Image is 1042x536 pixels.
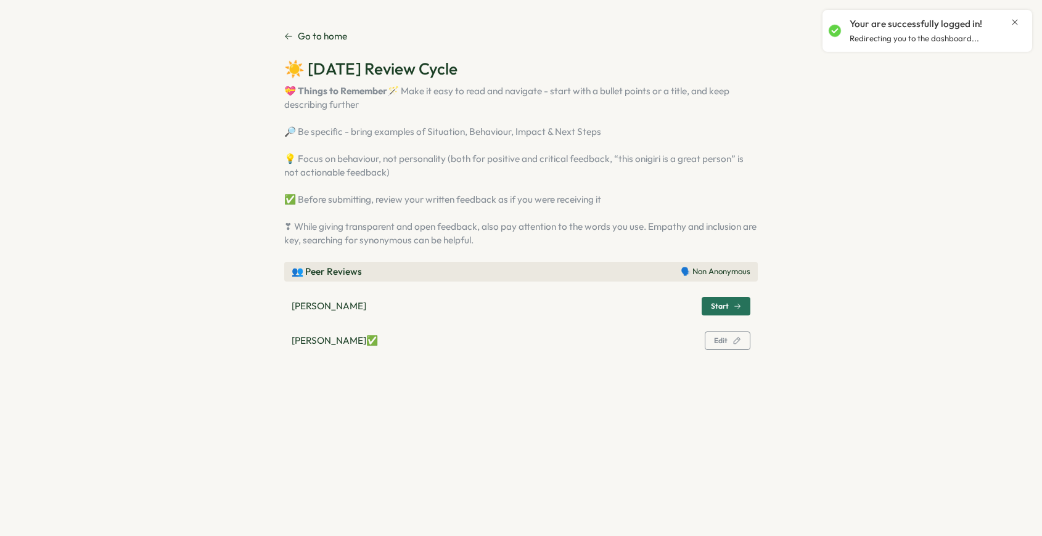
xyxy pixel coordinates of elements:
button: Edit [705,331,750,350]
a: Go to home [284,30,347,43]
p: [PERSON_NAME] [292,299,366,313]
p: Redirecting you to the dashboard... [850,33,979,44]
p: 🪄 Make it easy to read and navigate - start with a bullet points or a title, and keep describing ... [284,84,758,247]
p: Go to home [298,30,347,43]
h2: ☀️ [DATE] Review Cycle [284,58,758,79]
button: Start [702,297,750,315]
button: Close notification [1010,17,1020,27]
p: 👥 Peer Reviews [292,265,362,278]
p: Your are successfully logged in! [850,17,982,31]
p: [PERSON_NAME] ✅ [292,334,378,347]
p: 🗣️ Non Anonymous [681,266,750,277]
strong: 💝 Things to Remember [284,85,387,97]
span: Start [711,303,729,310]
span: Edit [714,337,728,344]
